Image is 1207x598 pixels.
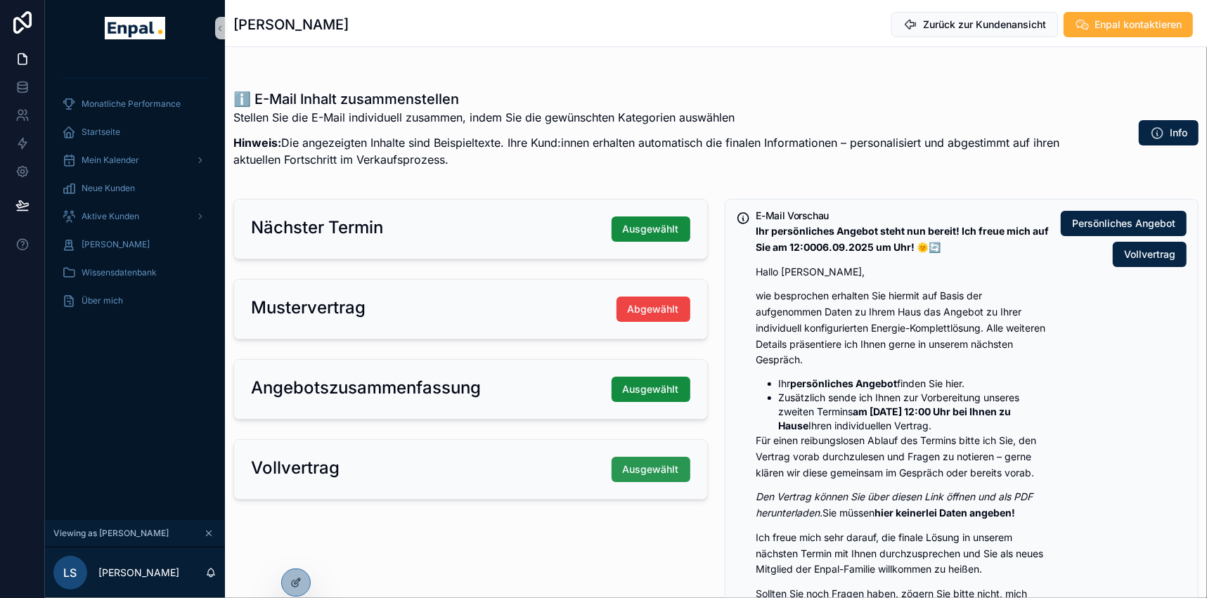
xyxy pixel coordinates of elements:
button: Enpal kontaktieren [1064,12,1193,37]
button: Persönliches Angebot [1061,211,1187,236]
p: Hallo [PERSON_NAME], [756,264,1050,280]
a: Mein Kalender [53,148,217,173]
a: Aktive Kunden [53,204,217,229]
strong: hier keinerlei Daten angeben! [875,507,1016,519]
p: Sie müssen [756,489,1050,521]
span: Zurück zur Kundenansicht [923,18,1046,32]
li: Zusätzlich sende ich Ihnen zur Vorbereitung unseres zweiten Termins Ihren individuellen Vertrag. [779,391,1050,433]
p: Stellen Sie die E-Mail individuell zusammen, indem Sie die gewünschten Kategorien auswählen [233,109,1093,126]
strong: persönliches Angebot [791,377,898,389]
a: Startseite [53,119,217,145]
span: Ausgewählt [623,462,679,476]
a: Wissensdatenbank [53,260,217,285]
li: Ihr finden Sie hier. [779,377,1050,391]
h1: [PERSON_NAME] [233,15,349,34]
strong: Ihr persönliches Angebot steht nun bereit! Ich freue mich auf Sie am 12:0006.09.2025 um Uhr! 🌞🔄 [756,225,1050,253]
span: Neue Kunden [82,183,135,194]
strong: am [DATE] 12:00 Uhr bei Ihnen zu Hause [779,405,1012,431]
span: Abgewählt [628,302,679,316]
p: Die angezeigten Inhalte sind Beispieltexte. Ihre Kund:innen erhalten automatisch die finalen Info... [233,134,1093,168]
h2: Nächster Termin [251,216,383,239]
span: Ausgewählt [623,222,679,236]
button: Vollvertrag [1113,242,1187,267]
span: Ausgewählt [623,382,679,396]
span: LS [64,564,77,581]
button: Zurück zur Kundenansicht [891,12,1058,37]
strong: Hinweis: [233,136,281,150]
button: Ausgewählt [612,377,690,402]
span: Enpal kontaktieren [1095,18,1182,32]
button: Ausgewählt [612,216,690,242]
a: Monatliche Performance [53,91,217,117]
h2: Angebotszusammenfassung [251,377,481,399]
p: Für einen reibungslosen Ablauf des Termins bitte ich Sie, den Vertrag vorab durchzulesen und Frag... [756,433,1050,481]
div: scrollable content [45,56,225,332]
span: Startseite [82,126,120,138]
span: Über mich [82,295,123,306]
span: Mein Kalender [82,155,139,166]
a: Über mich [53,288,217,313]
button: Info [1139,120,1199,145]
h2: Vollvertrag [251,457,340,479]
span: [PERSON_NAME] [82,239,150,250]
a: [PERSON_NAME] [53,232,217,257]
em: Den Vertrag können Sie über diesen Link öffnen und als PDF herunterladen. [756,490,1033,519]
span: Viewing as [PERSON_NAME] [53,528,169,539]
img: App logo [105,17,164,39]
span: Vollvertrag [1124,247,1175,261]
span: Info [1170,126,1187,140]
p: wie besprochen erhalten Sie hiermit auf Basis der aufgenommen Daten zu Ihrem Haus das Angebot zu ... [756,288,1050,368]
h2: Mustervertrag [251,297,366,319]
span: Persönliches Angebot [1072,216,1175,230]
p: Ich freue mich sehr darauf, die finale Lösung in unserem nächsten Termin mit Ihnen durchzuspreche... [756,530,1050,578]
h1: ℹ️ E-Mail Inhalt zusammenstellen [233,89,1093,109]
button: Ausgewählt [612,457,690,482]
span: Wissensdatenbank [82,267,157,278]
a: Neue Kunden [53,176,217,201]
button: Abgewählt [617,297,690,322]
h5: E-Mail Vorschau [756,211,1050,221]
span: Aktive Kunden [82,211,139,222]
span: Monatliche Performance [82,98,181,110]
p: [PERSON_NAME] [98,566,179,580]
